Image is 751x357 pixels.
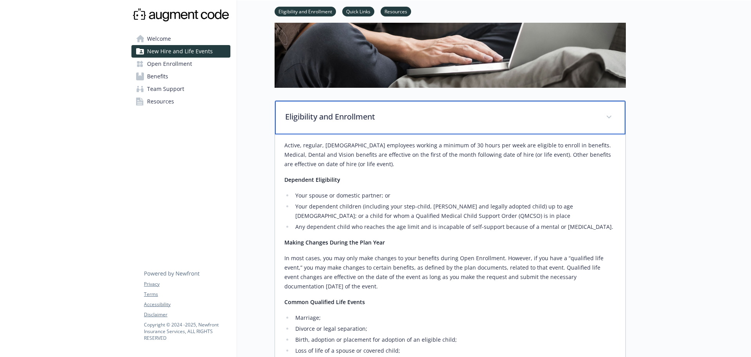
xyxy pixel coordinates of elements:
strong: Common Qualified Life Events [284,298,365,306]
p: Active, regular, [DEMOGRAPHIC_DATA] employees working a minimum of 30 hours per week are eligible... [284,141,616,169]
a: Resources [131,95,230,108]
a: Disclaimer [144,311,230,318]
li: Your dependent children (including your step-child, [PERSON_NAME] and legally adopted child) up t... [293,202,616,221]
li: Any dependent child who reaches the age limit and is incapable of self-support because of a menta... [293,222,616,232]
a: Resources [381,7,411,15]
strong: Dependent Eligibility [284,176,340,183]
span: New Hire and Life Events [147,45,213,58]
li: Divorce or legal separation; [293,324,616,333]
a: Welcome [131,33,230,45]
a: Quick Links [342,7,374,15]
div: Eligibility and Enrollment [275,101,625,134]
a: Privacy [144,281,230,288]
li: Loss of life of a spouse or covered child; [293,346,616,355]
li: Marriage; [293,313,616,323]
a: Benefits [131,70,230,83]
a: Open Enrollment [131,58,230,70]
strong: Making Changes During the Plan Year [284,239,385,246]
p: Copyright © 2024 - 2025 , Newfront Insurance Services, ALL RIGHTS RESERVED [144,321,230,341]
span: Resources [147,95,174,108]
a: Terms [144,291,230,298]
span: Welcome [147,33,171,45]
p: Eligibility and Enrollment [285,111,596,123]
li: Birth, adoption or placement for adoption of an eligible child; [293,335,616,344]
a: New Hire and Life Events [131,45,230,58]
a: Eligibility and Enrollment [275,7,336,15]
a: Accessibility [144,301,230,308]
span: Team Support [147,83,184,95]
span: Open Enrollment [147,58,192,70]
a: Team Support [131,83,230,95]
li: Your spouse or domestic partner; or [293,191,616,200]
p: In most cases, you may only make changes to your benefits during Open Enrollment. However, if you... [284,254,616,291]
span: Benefits [147,70,168,83]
